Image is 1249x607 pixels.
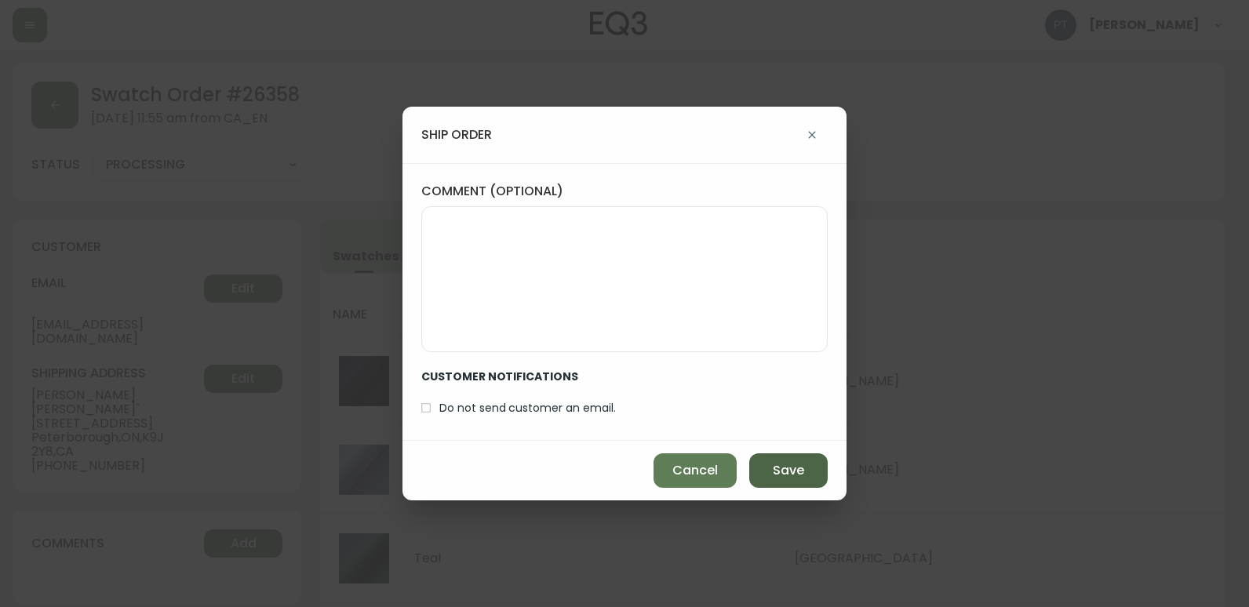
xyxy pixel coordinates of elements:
span: Save [773,462,804,479]
span: Do not send customer an email. [439,400,616,416]
button: Save [749,453,828,488]
label: comment (optional) [421,183,828,200]
span: Cancel [672,462,718,479]
button: Cancel [654,453,737,488]
label: CUSTOMER NOTIFICATIONS [421,352,628,394]
h4: ship order [421,126,492,144]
